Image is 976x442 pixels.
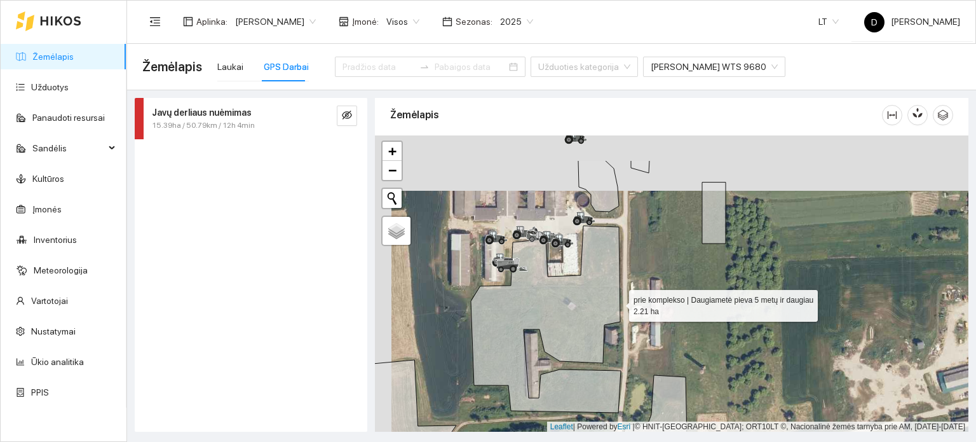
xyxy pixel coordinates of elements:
[32,52,74,62] a: Žemėlapis
[135,98,367,139] div: Javų derliaus nuėmimas15.39ha / 50.79km / 12h 4mineye-invisible
[217,60,243,74] div: Laukai
[32,135,105,161] span: Sandėlis
[442,17,452,27] span: calendar
[633,422,635,431] span: |
[383,161,402,180] a: Zoom out
[32,204,62,214] a: Įmonės
[196,15,227,29] span: Aplinka :
[419,62,430,72] span: swap-right
[390,97,882,133] div: Žemėlapis
[32,174,64,184] a: Kultūros
[864,17,960,27] span: [PERSON_NAME]
[142,57,202,77] span: Žemėlapis
[651,57,778,76] span: John deere WTS 9680
[31,296,68,306] a: Vartotojai
[152,120,255,132] span: 15.39ha / 50.79km / 12h 4min
[383,217,410,245] a: Layers
[871,12,878,32] span: D
[547,422,968,432] div: | Powered by © HNIT-[GEOGRAPHIC_DATA]; ORT10LT ©, Nacionalinė žemės tarnyba prie AM, [DATE]-[DATE]
[388,162,396,178] span: −
[235,12,316,31] span: Dovydas Baršauskas
[183,17,193,27] span: layout
[618,422,631,431] a: Esri
[32,113,105,123] a: Panaudoti resursai
[342,60,414,74] input: Pradžios data
[383,189,402,208] button: Initiate a new search
[419,62,430,72] span: to
[339,17,349,27] span: shop
[31,326,76,336] a: Nustatymai
[882,105,902,125] button: column-width
[883,110,902,120] span: column-width
[388,143,396,159] span: +
[264,60,309,74] div: GPS Darbai
[435,60,506,74] input: Pabaigos data
[550,422,573,431] a: Leaflet
[34,235,77,245] a: Inventorius
[352,15,379,29] span: Įmonė :
[31,82,69,92] a: Užduotys
[149,16,161,27] span: menu-fold
[152,107,252,118] strong: Javų derliaus nuėmimas
[342,110,352,122] span: eye-invisible
[456,15,492,29] span: Sezonas :
[383,142,402,161] a: Zoom in
[500,12,533,31] span: 2025
[34,265,88,275] a: Meteorologija
[386,12,419,31] span: Visos
[337,106,357,126] button: eye-invisible
[142,9,168,34] button: menu-fold
[818,12,839,31] span: LT
[31,357,84,367] a: Ūkio analitika
[31,387,49,397] a: PPIS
